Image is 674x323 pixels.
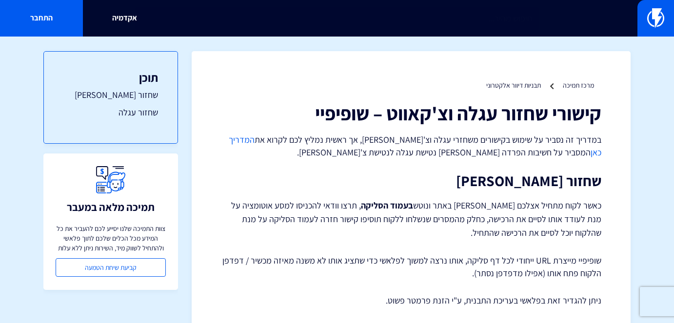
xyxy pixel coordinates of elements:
[221,173,601,189] h2: שחזור [PERSON_NAME]
[221,199,601,240] p: כאשר לקוח מתחיל אצלכם [PERSON_NAME] באתר ונוטש , תרצו וודאי להכניסו למסע אוטומציה על מנת לעודד או...
[63,89,158,101] a: שחזור [PERSON_NAME]
[221,102,601,124] h1: קישורי שחזור עגלה וצ'קאווט – שופיפיי
[63,71,158,84] h3: תוכן
[361,200,413,211] strong: בעמוד הסליקה
[63,106,158,119] a: שחזור עגלה
[221,294,601,307] p: ניתן להגדיר זאת בפלאשי בעריכת התבנית, ע"י הזנת פרמטר פשוט.
[563,81,594,90] a: מרכז תמיכה
[221,133,601,158] p: במדריך זה נסביר על שימוש בקישורים משחזרי עגלה וצ'[PERSON_NAME], אך ראשית נמליץ לכם לקרוא את המסבי...
[56,258,166,277] a: קביעת שיחת הטמעה
[135,7,539,30] input: חיפוש מהיר...
[486,81,541,90] a: תבניות דיוור אלקטרוני
[67,201,155,213] h3: תמיכה מלאה במעבר
[221,254,601,279] p: שופיפיי מייצרת URL ייחודי לכל דף סליקה, אותו נרצה למשוך לפלאשי כדי שתציג אותו לא משנה מאיזה מכשיר...
[56,224,166,253] p: צוות התמיכה שלנו יסייע לכם להעביר את כל המידע מכל הכלים שלכם לתוך פלאשי ולהתחיל לשווק מיד, השירות...
[229,134,601,158] a: המדריך כאן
